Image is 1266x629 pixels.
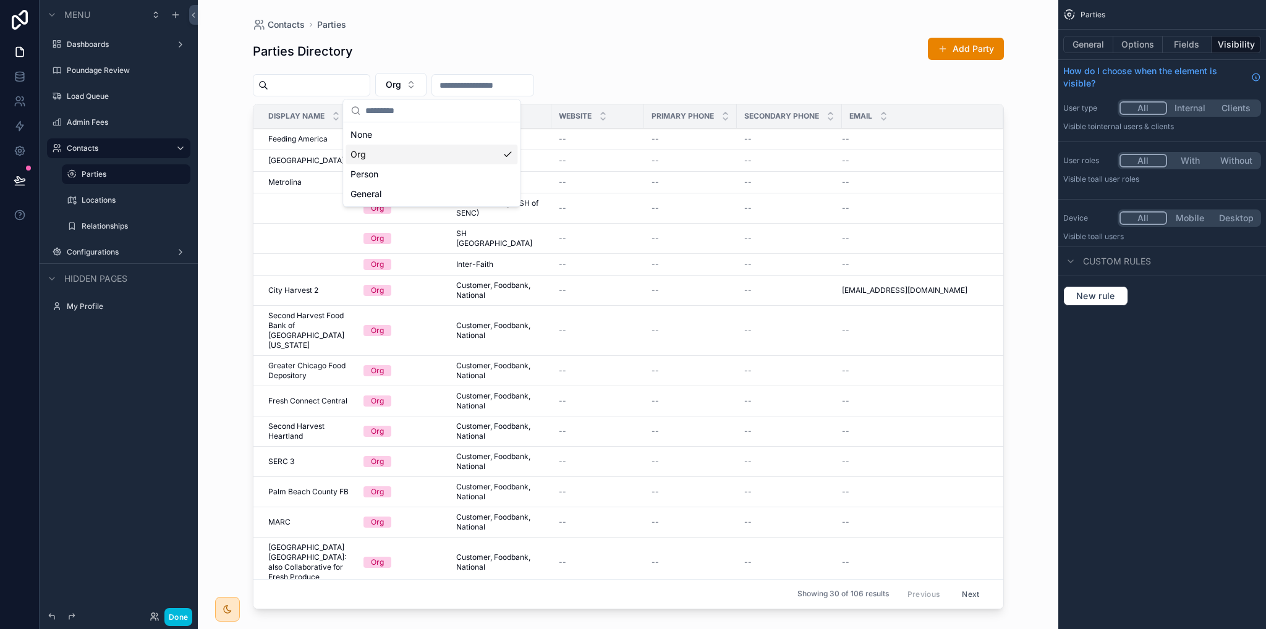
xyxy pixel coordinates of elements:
span: -- [652,134,659,144]
span: -- [559,156,566,166]
a: Contacts [253,19,305,31]
a: -- [744,134,835,144]
a: -- [842,396,988,406]
span: Hidden pages [64,272,127,285]
a: -- [559,517,637,527]
a: Inter-Faith [456,260,544,269]
a: MARC [268,517,349,527]
span: -- [652,457,659,466]
a: How do I choose when the element is visible? [1063,65,1261,90]
span: -- [652,285,659,295]
span: -- [744,396,752,406]
a: -- [559,426,637,436]
a: -- [744,326,835,336]
a: -- [652,366,729,376]
a: Customer, Foodbank, National [456,421,544,441]
span: -- [744,426,752,436]
span: [GEOGRAPHIC_DATA] [GEOGRAPHIC_DATA]: also Collaborative for Fresh Produce [268,542,349,582]
span: All user roles [1095,174,1139,184]
button: Visibility [1212,36,1261,53]
label: My Profile [67,302,183,311]
a: -- [652,285,729,295]
span: Showing 30 of 106 results [797,589,889,599]
a: Org [363,259,441,270]
button: Done [164,608,192,626]
span: -- [559,234,566,243]
span: -- [744,285,752,295]
span: Display Name [268,111,325,121]
a: -- [652,487,729,497]
p: Visible to [1063,174,1261,184]
a: -- [744,260,835,269]
span: -- [559,203,566,213]
a: -- [744,285,835,295]
span: -- [842,134,849,144]
a: -- [652,457,729,466]
a: -- [842,426,988,436]
a: -- [842,177,988,187]
span: Primary Phone [652,111,714,121]
a: Second Harvest Food Bank of [GEOGRAPHIC_DATA][US_STATE] [268,311,349,350]
button: Mobile [1167,211,1213,225]
span: Feeding America [268,134,328,144]
a: -- [744,557,835,567]
a: -- [842,260,988,269]
a: -- [652,260,729,269]
span: Contacts [268,19,305,31]
a: -- [559,234,637,243]
span: -- [559,285,566,295]
span: -- [559,177,566,187]
div: None [346,125,517,145]
a: Customer, Foodbank, National [456,321,544,340]
label: Locations [82,195,183,205]
a: -- [744,366,835,376]
a: -- [744,517,835,527]
a: Org [363,203,441,214]
span: Action Pathways (SH of SENC) [456,198,544,218]
span: -- [559,260,566,269]
a: -- [559,134,637,144]
label: Poundage Review [67,65,183,75]
span: Customer, Foodbank, National [456,281,544,300]
span: -- [559,426,566,436]
a: -- [652,134,729,144]
a: -- [744,156,835,166]
div: Org [371,557,384,568]
div: Org [371,259,384,270]
button: General [1063,36,1113,53]
span: Internal users & clients [1095,122,1174,131]
a: -- [842,457,988,466]
span: Email [849,111,872,121]
a: Greater Chicago Food Depository [268,361,349,381]
a: -- [559,457,637,466]
label: Admin Fees [67,117,183,127]
a: -- [652,156,729,166]
a: -- [652,177,729,187]
span: -- [652,396,659,406]
span: Customer, Foodbank, National [456,361,544,381]
a: Customer, Foodbank, National [456,552,544,572]
span: -- [842,487,849,497]
a: Load Queue [67,91,183,101]
span: -- [652,517,659,527]
a: -- [744,426,835,436]
div: Org [371,203,384,214]
span: -- [559,517,566,527]
button: All [1119,154,1167,167]
span: Palm Beach County FB [268,487,349,497]
span: City Harvest 2 [268,285,318,295]
span: -- [842,177,849,187]
label: User type [1063,103,1113,113]
a: Configurations [67,247,166,257]
a: Metrolina [268,177,349,187]
span: Custom rules [1083,255,1151,268]
span: -- [652,557,659,567]
span: -- [842,557,849,567]
span: -- [652,366,659,376]
span: -- [559,396,566,406]
a: -- [744,457,835,466]
button: Desktop [1213,211,1259,225]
